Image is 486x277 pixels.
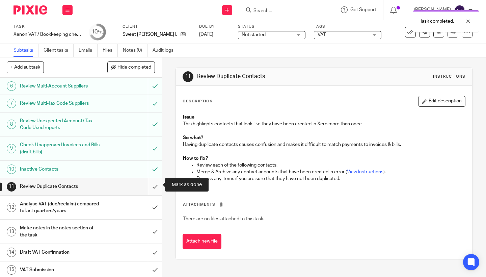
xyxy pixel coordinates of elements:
[183,141,465,148] p: Having duplicate contacts causes confusion and makes it difficult to match payments to invoices &...
[196,162,465,169] p: Review each of the following contacts.
[20,223,101,240] h1: Make notes in the notes section of the task
[196,175,465,182] p: Dismiss any items if you are sure that they have not been duplicated.
[183,203,215,206] span: Attachments
[420,18,454,25] p: Task completed.
[183,217,264,221] span: There are no files attached to this task.
[199,32,213,37] span: [DATE]
[183,156,208,161] strong: How to fix?
[20,247,101,257] h1: Draft VAT Confirmation
[7,61,44,73] button: + Add subtask
[79,44,98,57] a: Emails
[7,227,16,236] div: 13
[13,31,81,38] div: Xenon VAT / Bookkeeping check
[7,165,16,174] div: 10
[13,5,47,15] img: Pixie
[183,135,203,140] strong: So what?
[20,116,101,133] h1: Review Unexpected Account/ Tax Code Used reports
[347,170,383,174] a: View Instructions
[197,73,339,80] h1: Review Duplicate Contacts
[20,181,101,192] h1: Review Duplicate Contacts
[103,44,118,57] a: Files
[20,98,101,108] h1: Review Multi-Tax Code Suppliers
[183,234,221,249] button: Attach new file
[7,248,16,257] div: 14
[13,44,38,57] a: Subtasks
[123,31,177,38] p: Sweet [PERSON_NAME] Ltd
[7,182,16,192] div: 11
[44,44,74,57] a: Client tasks
[183,99,213,104] p: Description
[183,115,194,120] strong: Issue
[318,32,326,37] span: VAT
[196,169,465,175] p: Merge & Archive any contact accounts that have been created in error ( ).
[20,199,101,216] h1: Analyse VAT (due/reclaim) compared to last quarters/years
[7,203,16,212] div: 12
[153,44,179,57] a: Audit logs
[199,24,230,29] label: Due by
[107,61,155,73] button: Hide completed
[98,30,104,34] small: /15
[454,5,465,16] img: svg%3E
[7,81,16,91] div: 6
[7,144,16,153] div: 9
[183,71,193,82] div: 11
[433,74,465,79] div: Instructions
[20,265,101,275] h1: VAT Submission
[91,28,104,36] div: 10
[20,140,101,157] h1: Check Unapproved Invoices and Bills (draft bills)
[7,120,16,129] div: 8
[242,32,266,37] span: Not started
[7,99,16,108] div: 7
[123,44,147,57] a: Notes (0)
[418,96,465,107] button: Edit description
[13,24,81,29] label: Task
[183,121,465,127] p: This highlights contacts that look like they have been created in Xero more than once
[238,24,305,29] label: Status
[117,65,151,70] span: Hide completed
[7,265,16,275] div: 15
[20,81,101,91] h1: Review Multi-Account Suppliers
[20,164,101,174] h1: Inactive Contacts
[123,24,191,29] label: Client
